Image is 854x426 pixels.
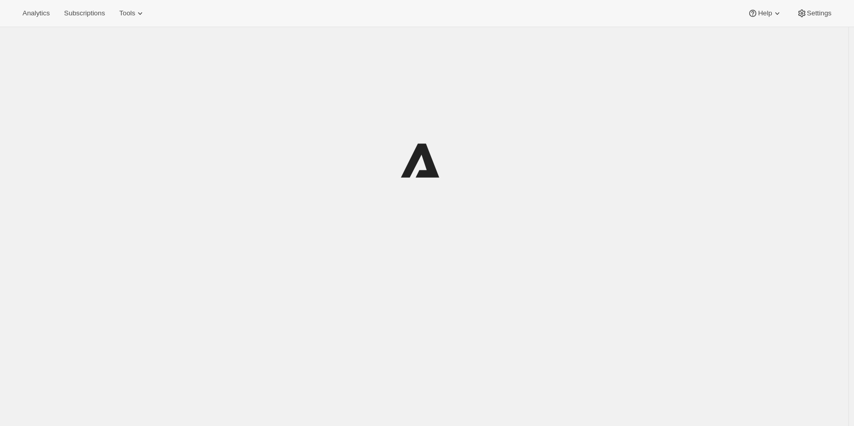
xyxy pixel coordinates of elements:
span: Subscriptions [64,9,105,17]
button: Analytics [16,6,56,20]
span: Settings [807,9,831,17]
button: Tools [113,6,151,20]
span: Analytics [23,9,50,17]
span: Tools [119,9,135,17]
button: Help [741,6,788,20]
span: Help [758,9,772,17]
button: Settings [791,6,838,20]
button: Subscriptions [58,6,111,20]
